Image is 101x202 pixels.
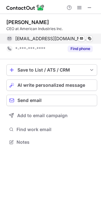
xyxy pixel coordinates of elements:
img: ContactOut v5.3.10 [6,4,44,11]
span: [EMAIL_ADDRESS][DOMAIN_NAME] [15,36,88,41]
button: Add to email campaign [6,110,97,121]
button: Reveal Button [68,46,93,52]
span: AI write personalized message [17,83,85,88]
button: save-profile-one-click [6,64,97,76]
div: CEO at American Industries Inc. [6,26,97,32]
button: Find work email [6,125,97,134]
button: Notes [6,138,97,147]
span: Add to email campaign [17,113,68,118]
div: [PERSON_NAME] [6,19,49,25]
button: Send email [6,95,97,106]
div: Save to List / ATS / CRM [17,67,86,73]
span: Find work email [17,127,95,132]
button: AI write personalized message [6,79,97,91]
span: Send email [17,98,42,103]
span: Notes [17,139,95,145]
